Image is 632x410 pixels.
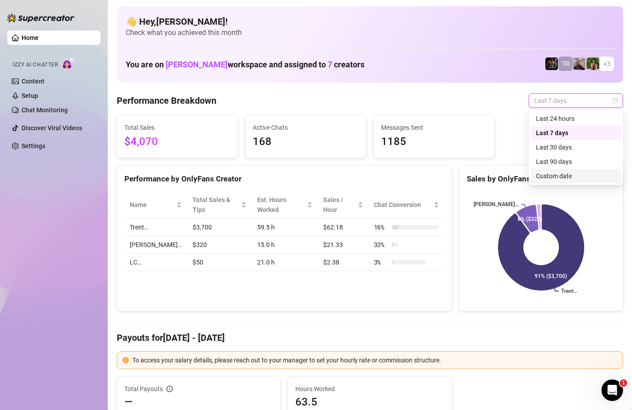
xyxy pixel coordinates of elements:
[536,171,616,181] div: Custom date
[381,123,487,132] span: Messages Sent
[257,195,305,215] div: Est. Hours Worked
[318,254,368,271] td: $2.38
[166,60,228,69] span: [PERSON_NAME]
[253,133,359,150] span: 168
[531,169,621,183] div: Custom date
[573,57,586,70] img: LC
[124,236,187,254] td: [PERSON_NAME]…
[22,142,45,150] a: Settings
[374,222,388,232] span: 16 %
[193,195,239,215] span: Total Sales & Tips
[187,219,252,236] td: $3,700
[531,140,621,154] div: Last 30 days
[613,98,618,103] span: calendar
[562,59,570,69] span: TR
[123,357,129,363] span: exclamation-circle
[7,13,75,22] img: logo-BBDzfeDw.svg
[369,191,444,219] th: Chat Conversion
[187,191,252,219] th: Total Sales & Tips
[124,395,133,409] span: —
[124,133,230,150] span: $4,070
[130,200,175,210] span: Name
[318,191,368,219] th: Sales / Hour
[467,173,615,185] div: Sales by OnlyFans Creator
[531,111,621,126] div: Last 24 hours
[117,331,623,344] h4: Payouts for [DATE] - [DATE]
[124,173,444,185] div: Performance by OnlyFans Creator
[253,123,359,132] span: Active Chats
[295,384,444,394] span: Hours Worked
[374,240,388,250] span: 33 %
[534,94,618,107] span: Last 7 days
[187,254,252,271] td: $50
[536,114,616,123] div: Last 24 hours
[323,195,355,215] span: Sales / Hour
[124,219,187,236] td: Trent…
[252,236,318,254] td: 15.0 h
[374,200,432,210] span: Chat Conversion
[124,191,187,219] th: Name
[531,154,621,169] div: Last 90 days
[124,384,163,394] span: Total Payouts
[381,133,487,150] span: 1185
[318,236,368,254] td: $21.33
[252,254,318,271] td: 21.0 h
[252,219,318,236] td: 59.5 h
[531,126,621,140] div: Last 7 days
[545,57,558,70] img: Trent
[13,61,58,69] span: Izzy AI Chatter
[318,219,368,236] td: $62.18
[374,257,388,267] span: 3 %
[126,60,364,70] h1: You are on workspace and assigned to creators
[474,202,518,208] text: [PERSON_NAME]…
[587,57,599,70] img: Nathaniel
[124,254,187,271] td: LC…
[167,386,173,392] span: info-circle
[561,288,577,295] text: Trent…
[126,28,614,38] span: Check what you achieved this month
[22,78,44,85] a: Content
[620,379,627,387] span: 1
[536,128,616,138] div: Last 7 days
[536,157,616,167] div: Last 90 days
[601,379,623,401] iframe: Intercom live chat
[295,395,444,409] span: 63.5
[22,106,68,114] a: Chat Monitoring
[117,94,216,107] h4: Performance Breakdown
[61,57,75,70] img: AI Chatter
[132,355,617,365] div: To access your salary details, please reach out to your manager to set your hourly rate or commis...
[328,60,332,69] span: 7
[22,124,82,132] a: Discover Viral Videos
[187,236,252,254] td: $320
[124,123,230,132] span: Total Sales
[603,59,610,69] span: + 3
[22,34,39,41] a: Home
[536,142,616,152] div: Last 30 days
[22,92,38,99] a: Setup
[126,15,614,28] h4: 👋 Hey, [PERSON_NAME] !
